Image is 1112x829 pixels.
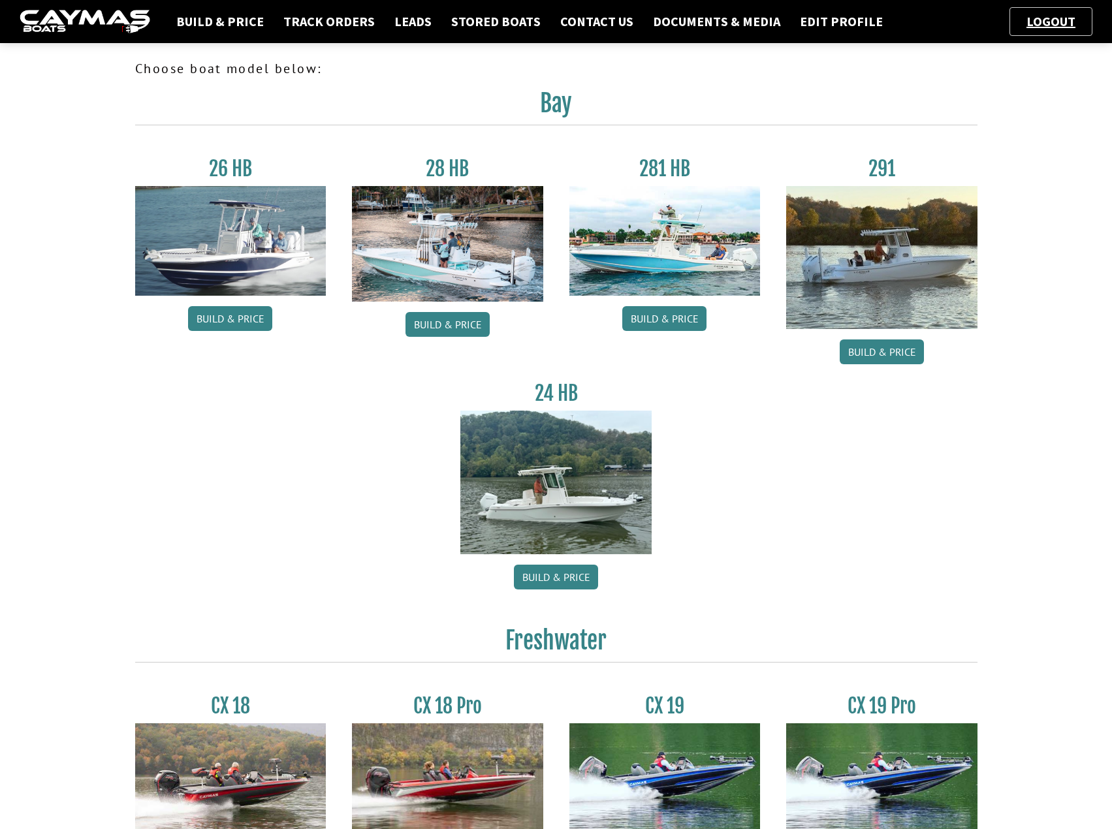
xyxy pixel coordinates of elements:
[786,157,977,181] h3: 291
[569,186,761,296] img: 28-hb-twin.jpg
[554,13,640,30] a: Contact Us
[786,694,977,718] h3: CX 19 Pro
[786,186,977,329] img: 291_Thumbnail.jpg
[514,565,598,589] a: Build & Price
[352,694,543,718] h3: CX 18 Pro
[569,157,761,181] h3: 281 HB
[188,306,272,331] a: Build & Price
[793,13,889,30] a: Edit Profile
[460,381,652,405] h3: 24 HB
[170,13,270,30] a: Build & Price
[1020,13,1082,29] a: Logout
[388,13,438,30] a: Leads
[445,13,547,30] a: Stored Boats
[646,13,787,30] a: Documents & Media
[135,89,977,125] h2: Bay
[352,186,543,302] img: 28_hb_thumbnail_for_caymas_connect.jpg
[460,411,652,554] img: 24_HB_thumbnail.jpg
[622,306,707,331] a: Build & Price
[840,339,924,364] a: Build & Price
[135,59,977,78] p: Choose boat model below:
[20,10,150,34] img: caymas-dealer-connect-2ed40d3bc7270c1d8d7ffb4b79bf05adc795679939227970def78ec6f6c03838.gif
[135,186,326,296] img: 26_new_photo_resized.jpg
[277,13,381,30] a: Track Orders
[569,694,761,718] h3: CX 19
[352,157,543,181] h3: 28 HB
[405,312,490,337] a: Build & Price
[135,157,326,181] h3: 26 HB
[135,694,326,718] h3: CX 18
[135,626,977,663] h2: Freshwater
